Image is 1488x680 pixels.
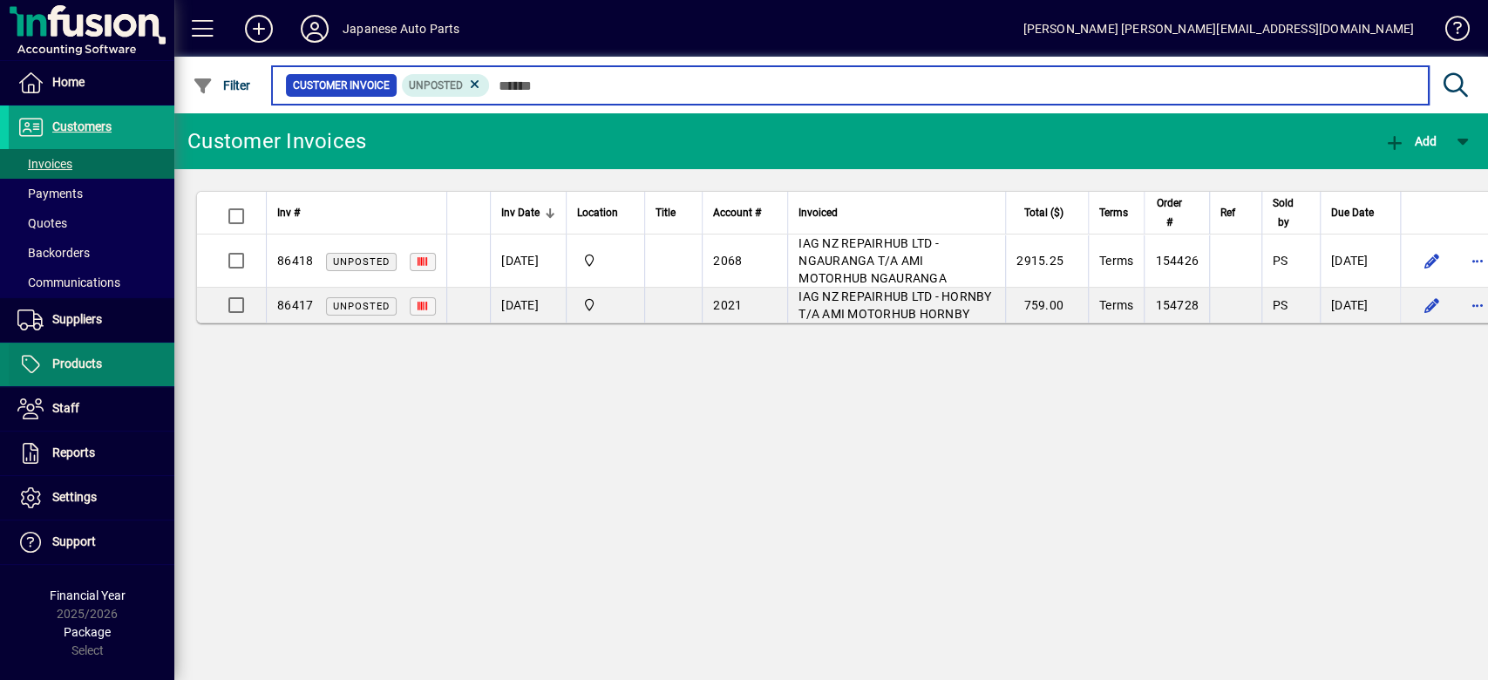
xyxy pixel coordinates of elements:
[1273,194,1294,232] span: Sold by
[798,203,838,222] span: Invoiced
[656,203,691,222] div: Title
[187,127,366,155] div: Customer Invoices
[1016,203,1079,222] div: Total ($)
[52,401,79,415] span: Staff
[9,343,174,386] a: Products
[1273,298,1288,312] span: PS
[1155,254,1199,268] span: 154426
[9,238,174,268] a: Backorders
[798,236,947,285] span: IAG NZ REPAIRHUB LTD - NGAURANGA T/A AMI MOTORHUB NGAURANGA
[501,203,555,222] div: Inv Date
[9,432,174,475] a: Reports
[9,476,174,520] a: Settings
[490,235,566,288] td: [DATE]
[1155,298,1199,312] span: 154728
[1099,254,1133,268] span: Terms
[1418,247,1446,275] button: Edit
[52,490,97,504] span: Settings
[1024,203,1063,222] span: Total ($)
[17,216,67,230] span: Quotes
[9,268,174,297] a: Communications
[798,289,991,321] span: IAG NZ REPAIRHUB LTD - HORNBY T/A AMI MOTORHUB HORNBY
[277,203,436,222] div: Inv #
[50,588,126,602] span: Financial Year
[52,357,102,371] span: Products
[188,70,255,101] button: Filter
[1005,288,1088,323] td: 759.00
[277,254,313,268] span: 86418
[64,625,111,639] span: Package
[577,251,634,270] span: Central
[52,534,96,548] span: Support
[343,15,459,43] div: Japanese Auto Parts
[656,203,676,222] span: Title
[9,149,174,179] a: Invoices
[1320,288,1400,323] td: [DATE]
[713,203,777,222] div: Account #
[1273,254,1288,268] span: PS
[293,77,390,94] span: Customer Invoice
[1431,3,1466,60] a: Knowledge Base
[333,301,390,312] span: Unposted
[1155,194,1199,232] div: Order #
[490,288,566,323] td: [DATE]
[9,208,174,238] a: Quotes
[9,179,174,208] a: Payments
[1384,134,1437,148] span: Add
[1005,235,1088,288] td: 2915.25
[193,78,251,92] span: Filter
[1320,235,1400,288] td: [DATE]
[17,275,120,289] span: Communications
[577,203,634,222] div: Location
[52,75,85,89] span: Home
[52,119,112,133] span: Customers
[277,203,300,222] span: Inv #
[52,445,95,459] span: Reports
[1273,194,1309,232] div: Sold by
[713,203,761,222] span: Account #
[52,312,102,326] span: Suppliers
[1099,298,1133,312] span: Terms
[9,298,174,342] a: Suppliers
[1418,291,1446,319] button: Edit
[17,157,72,171] span: Invoices
[798,203,995,222] div: Invoiced
[1023,15,1414,43] div: [PERSON_NAME] [PERSON_NAME][EMAIL_ADDRESS][DOMAIN_NAME]
[9,61,174,105] a: Home
[17,187,83,201] span: Payments
[17,246,90,260] span: Backorders
[1220,203,1235,222] span: Ref
[713,298,742,312] span: 2021
[1155,194,1183,232] span: Order #
[501,203,540,222] span: Inv Date
[231,13,287,44] button: Add
[277,298,313,312] span: 86417
[1331,203,1389,222] div: Due Date
[287,13,343,44] button: Profile
[402,74,490,97] mat-chip: Customer Invoice Status: Unposted
[1099,203,1128,222] span: Terms
[577,296,634,315] span: Central
[9,520,174,564] a: Support
[713,254,742,268] span: 2068
[9,387,174,431] a: Staff
[1380,126,1441,157] button: Add
[333,256,390,268] span: Unposted
[409,79,463,92] span: Unposted
[1220,203,1251,222] div: Ref
[577,203,618,222] span: Location
[1331,203,1374,222] span: Due Date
